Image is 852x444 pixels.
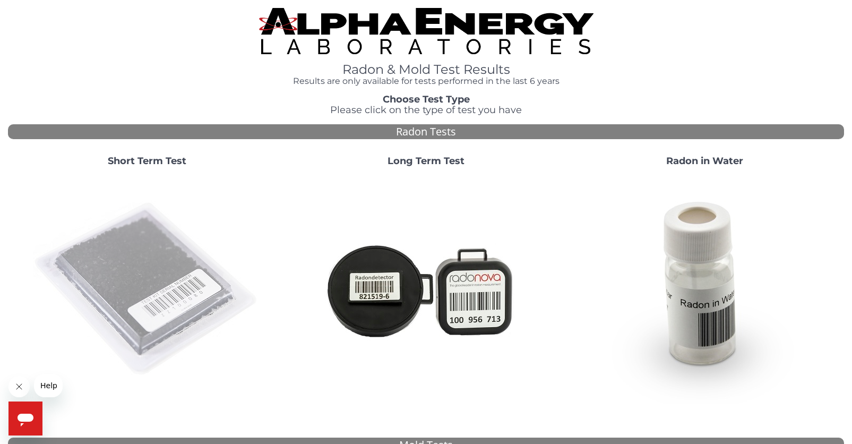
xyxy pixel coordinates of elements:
h4: Results are only available for tests performed in the last 6 years [259,76,593,86]
img: TightCrop.jpg [259,8,593,54]
strong: Radon in Water [666,155,743,167]
img: RadoninWater.jpg [590,175,819,404]
iframe: Close message [8,376,30,397]
div: Radon Tests [8,124,844,140]
strong: Long Term Test [388,155,464,167]
img: Radtrak2vsRadtrak3.jpg [312,175,540,404]
img: ShortTerm.jpg [33,175,261,404]
span: Please click on the type of test you have [330,104,522,116]
strong: Choose Test Type [383,93,470,105]
strong: Short Term Test [108,155,186,167]
h1: Radon & Mold Test Results [259,63,593,76]
iframe: Button to launch messaging window [8,402,42,436]
iframe: Message from company [34,374,63,397]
